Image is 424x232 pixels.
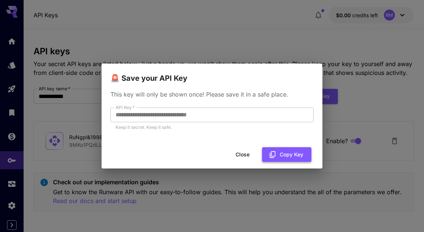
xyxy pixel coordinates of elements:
[262,147,311,162] button: Copy Key
[116,104,135,110] label: API Key
[226,147,259,162] button: Close
[102,64,322,84] h2: 🚨 Save your API Key
[110,90,314,99] p: This key will only be shown once! Please save it in a safe place.
[116,124,308,131] p: Keep it secret. Keep it safe.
